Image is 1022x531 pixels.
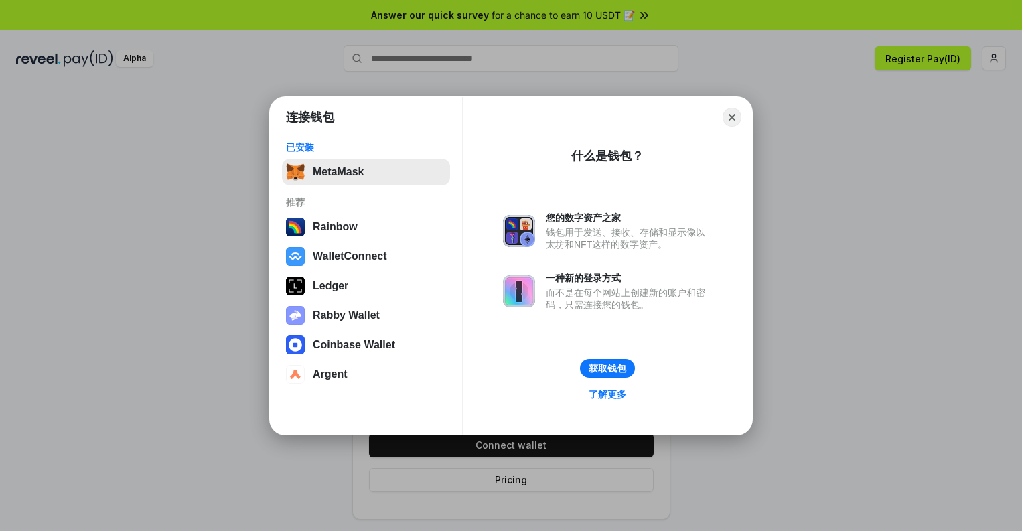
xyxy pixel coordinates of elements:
button: Rainbow [282,214,450,240]
button: Rabby Wallet [282,302,450,329]
div: 获取钱包 [589,362,626,374]
img: svg+xml,%3Csvg%20width%3D%2228%22%20height%3D%2228%22%20viewBox%3D%220%200%2028%2028%22%20fill%3D... [286,247,305,266]
div: Argent [313,368,348,380]
img: svg+xml,%3Csvg%20width%3D%2228%22%20height%3D%2228%22%20viewBox%3D%220%200%2028%2028%22%20fill%3D... [286,335,305,354]
img: svg+xml,%3Csvg%20width%3D%2228%22%20height%3D%2228%22%20viewBox%3D%220%200%2028%2028%22%20fill%3D... [286,365,305,384]
button: Coinbase Wallet [282,331,450,358]
div: 您的数字资产之家 [546,212,712,224]
div: Ledger [313,280,348,292]
div: 钱包用于发送、接收、存储和显示像以太坊和NFT这样的数字资产。 [546,226,712,250]
div: 已安装 [286,141,446,153]
div: 而不是在每个网站上创建新的账户和密码，只需连接您的钱包。 [546,287,712,311]
div: 什么是钱包？ [571,148,644,164]
div: 了解更多 [589,388,626,400]
img: svg+xml,%3Csvg%20fill%3D%22none%22%20height%3D%2233%22%20viewBox%3D%220%200%2035%2033%22%20width%... [286,163,305,181]
div: MetaMask [313,166,364,178]
img: svg+xml,%3Csvg%20xmlns%3D%22http%3A%2F%2Fwww.w3.org%2F2000%2Fsvg%22%20width%3D%2228%22%20height%3... [286,277,305,295]
a: 了解更多 [581,386,634,403]
img: svg+xml,%3Csvg%20xmlns%3D%22http%3A%2F%2Fwww.w3.org%2F2000%2Fsvg%22%20fill%3D%22none%22%20viewBox... [503,215,535,247]
img: svg+xml,%3Csvg%20xmlns%3D%22http%3A%2F%2Fwww.w3.org%2F2000%2Fsvg%22%20fill%3D%22none%22%20viewBox... [286,306,305,325]
img: svg+xml,%3Csvg%20xmlns%3D%22http%3A%2F%2Fwww.w3.org%2F2000%2Fsvg%22%20fill%3D%22none%22%20viewBox... [503,275,535,307]
div: Coinbase Wallet [313,339,395,351]
h1: 连接钱包 [286,109,334,125]
div: WalletConnect [313,250,387,262]
img: svg+xml,%3Csvg%20width%3D%22120%22%20height%3D%22120%22%20viewBox%3D%220%200%20120%20120%22%20fil... [286,218,305,236]
button: Ledger [282,273,450,299]
button: Close [723,108,741,127]
div: Rabby Wallet [313,309,380,321]
button: MetaMask [282,159,450,185]
button: 获取钱包 [580,359,635,378]
button: Argent [282,361,450,388]
div: 一种新的登录方式 [546,272,712,284]
div: 推荐 [286,196,446,208]
button: WalletConnect [282,243,450,270]
div: Rainbow [313,221,358,233]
